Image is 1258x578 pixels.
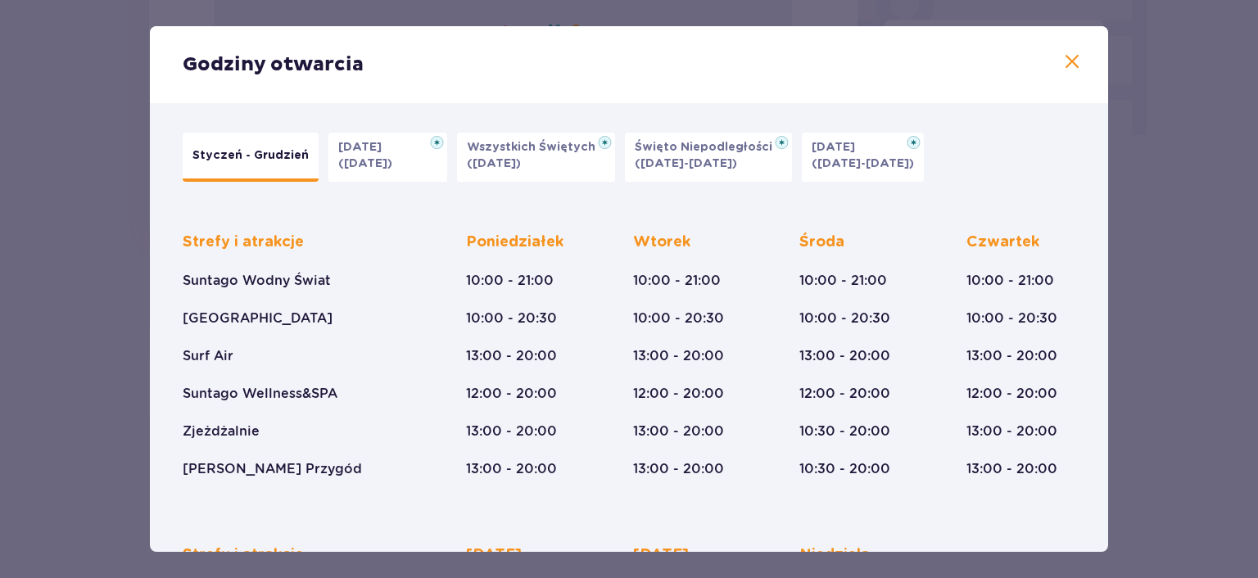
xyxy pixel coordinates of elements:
[183,545,304,565] p: Strefy i atrakcje
[183,133,319,182] button: Styczeń - Grudzień
[799,272,887,290] p: 10:00 - 21:00
[183,460,362,478] p: [PERSON_NAME] Przygód
[467,139,605,156] p: Wszystkich Świętych
[799,460,890,478] p: 10:30 - 20:00
[635,139,782,156] p: Święto Niepodległości
[466,233,563,252] p: Poniedziałek
[183,52,364,77] p: Godziny otwarcia
[799,347,890,365] p: 13:00 - 20:00
[457,133,615,182] button: Wszystkich Świętych([DATE])
[633,422,724,440] p: 13:00 - 20:00
[183,385,337,403] p: Suntago Wellness&SPA
[966,347,1057,365] p: 13:00 - 20:00
[966,233,1039,252] p: Czwartek
[625,133,792,182] button: Święto Niepodległości([DATE]-[DATE])
[466,545,522,565] p: [DATE]
[635,156,737,172] p: ([DATE]-[DATE])
[812,156,914,172] p: ([DATE]-[DATE])
[466,309,557,327] p: 10:00 - 20:30
[799,309,890,327] p: 10:00 - 20:30
[183,309,333,327] p: [GEOGRAPHIC_DATA]
[338,139,391,156] p: [DATE]
[812,139,865,156] p: [DATE]
[966,309,1057,327] p: 10:00 - 20:30
[328,133,447,182] button: [DATE]([DATE])
[802,133,924,182] button: [DATE]([DATE]-[DATE])
[183,422,260,440] p: Zjeżdżalnie
[633,233,690,252] p: Wtorek
[633,272,721,290] p: 10:00 - 21:00
[192,147,309,164] p: Styczeń - Grudzień
[466,385,557,403] p: 12:00 - 20:00
[966,272,1054,290] p: 10:00 - 21:00
[799,422,890,440] p: 10:30 - 20:00
[466,460,557,478] p: 13:00 - 20:00
[633,309,724,327] p: 10:00 - 20:30
[183,347,233,365] p: Surf Air
[799,545,870,565] p: Niedziela
[633,385,724,403] p: 12:00 - 20:00
[183,272,331,290] p: Suntago Wodny Świat
[633,460,724,478] p: 13:00 - 20:00
[799,233,844,252] p: Środa
[633,347,724,365] p: 13:00 - 20:00
[338,156,392,172] p: ([DATE])
[183,233,304,252] p: Strefy i atrakcje
[633,545,689,565] p: [DATE]
[966,460,1057,478] p: 13:00 - 20:00
[799,385,890,403] p: 12:00 - 20:00
[966,422,1057,440] p: 13:00 - 20:00
[966,385,1057,403] p: 12:00 - 20:00
[466,272,554,290] p: 10:00 - 21:00
[466,347,557,365] p: 13:00 - 20:00
[467,156,521,172] p: ([DATE])
[466,422,557,440] p: 13:00 - 20:00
